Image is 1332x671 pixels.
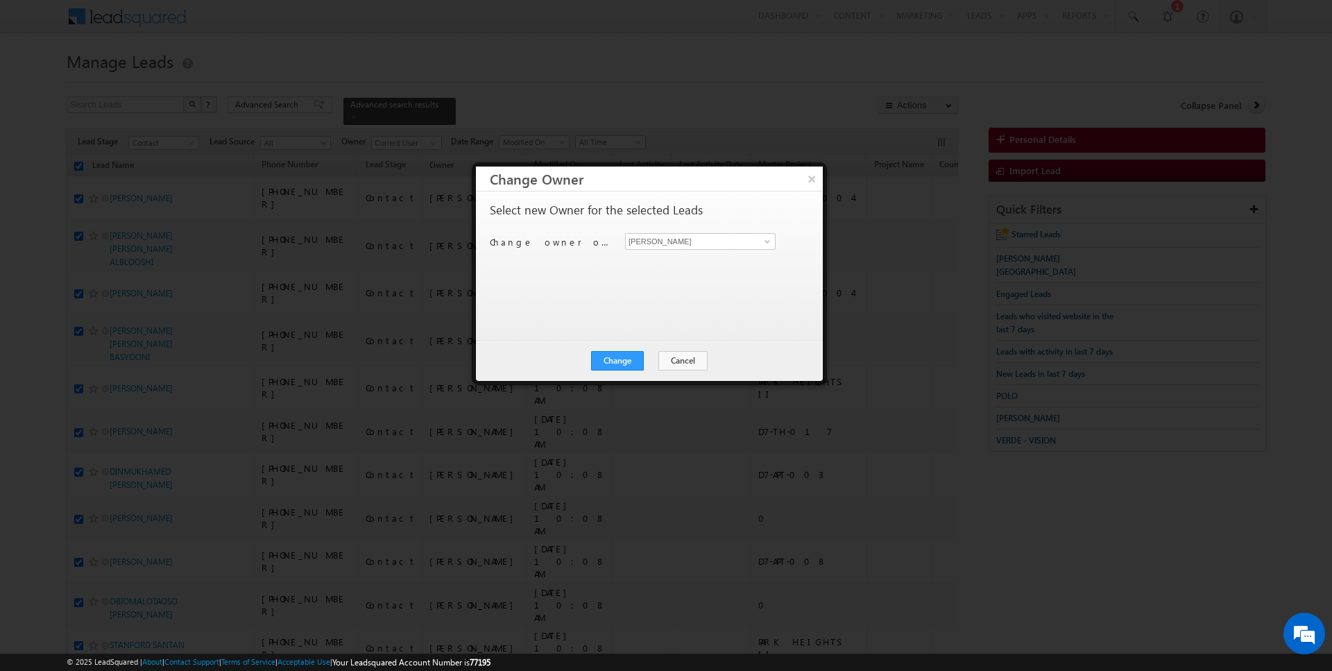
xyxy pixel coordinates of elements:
[142,657,162,666] a: About
[332,657,490,668] span: Your Leadsquared Account Number is
[67,656,490,669] span: © 2025 LeadSquared | | | | |
[164,657,219,666] a: Contact Support
[490,167,823,191] h3: Change Owner
[801,167,823,191] button: ×
[203,427,252,446] em: Submit
[470,657,490,668] span: 77195
[490,236,615,248] p: Change owner of 50 leads to
[221,657,275,666] a: Terms of Service
[277,657,330,666] a: Acceptable Use
[228,7,261,40] div: Minimize live chat window
[591,351,644,371] button: Change
[18,128,253,416] textarea: Type your message and click 'Submit'
[24,73,58,91] img: d_60004797649_company_0_60004797649
[72,73,233,91] div: Leave a message
[658,351,708,371] button: Cancel
[757,235,774,248] a: Show All Items
[490,204,703,216] p: Select new Owner for the selected Leads
[625,233,776,250] input: Type to Search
